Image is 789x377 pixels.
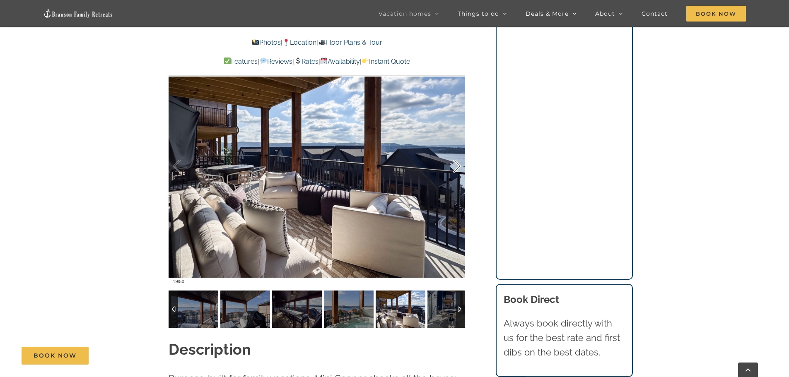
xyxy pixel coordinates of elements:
[224,58,231,64] img: ✅
[224,58,258,65] a: Features
[252,38,281,46] a: Photos
[504,316,625,360] p: Always book directly with us for the best rate and first dibs on the best dates.
[260,58,267,64] img: 💬
[379,11,431,17] span: Vacation homes
[169,56,465,67] p: | | | |
[504,293,559,305] b: Book Direct
[272,291,322,328] img: Copper-Pointe-at-Table-Rock-Lake-1024-2-scaled.jpg-nggid042811-ngg0dyn-120x90-00f0w010c011r110f11...
[294,58,301,64] img: 💲
[169,37,465,48] p: | |
[169,291,218,328] img: Copper-Pointe-at-Table-Rock-Lake-1022-2-scaled.jpg-nggid042809-ngg0dyn-120x90-00f0w010c011r110f11...
[362,58,410,65] a: Instant Quote
[319,39,326,46] img: 🎥
[427,291,477,328] img: Copper-Pointe-at-Table-Rock-Lake-1030-2-scaled.jpg-nggid042816-ngg0dyn-120x90-00f0w010c011r110f11...
[595,11,615,17] span: About
[686,6,746,22] span: Book Now
[294,58,318,65] a: Rates
[320,58,360,65] a: Availability
[458,11,499,17] span: Things to do
[282,38,316,46] a: Location
[252,39,259,46] img: 📸
[526,11,569,17] span: Deals & More
[22,347,89,365] a: Book Now
[34,352,77,359] span: Book Now
[362,58,369,64] img: 👉
[220,291,270,328] img: Copper-Pointe-at-Table-Rock-Lake-1023-2-scaled.jpg-nggid042810-ngg0dyn-120x90-00f0w010c011r110f11...
[43,9,113,18] img: Branson Family Retreats Logo
[321,58,327,64] img: 📆
[169,341,251,358] strong: Description
[283,39,290,46] img: 📍
[318,38,382,46] a: Floor Plans & Tour
[642,11,668,17] span: Contact
[259,58,292,65] a: Reviews
[324,291,374,328] img: Copper-Pointe-at-Table-Rock-Lake-1025-2-scaled.jpg-nggid042812-ngg0dyn-120x90-00f0w010c011r110f11...
[376,291,425,328] img: Copper-Pointe-at-Table-Rock-Lake-1029-2-scaled.jpg-nggid042815-ngg0dyn-120x90-00f0w010c011r110f11...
